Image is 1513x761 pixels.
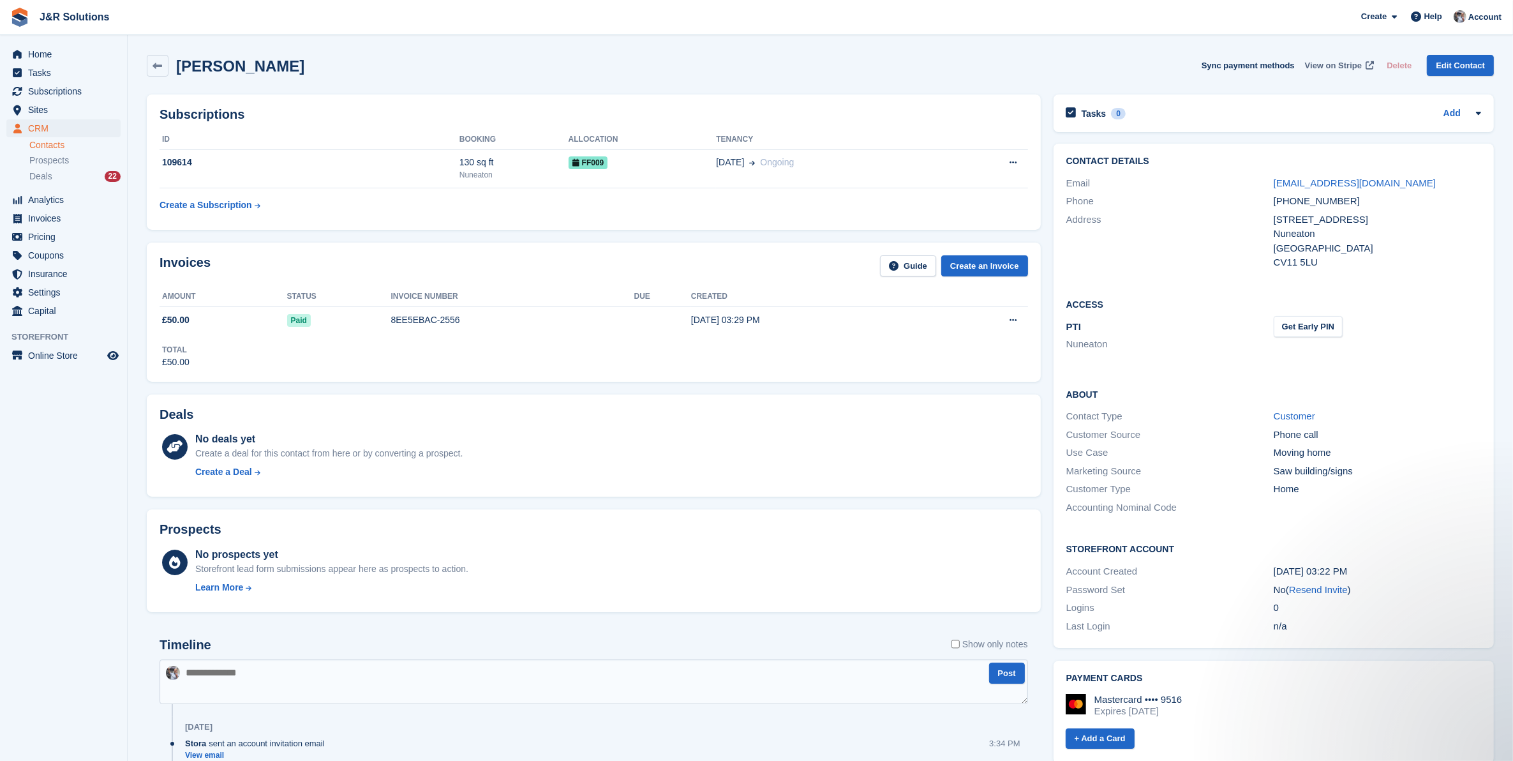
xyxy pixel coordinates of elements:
[34,6,114,27] a: J&R Solutions
[6,265,121,283] a: menu
[162,313,190,327] span: £50.00
[760,157,794,167] span: Ongoing
[1066,409,1274,424] div: Contact Type
[105,348,121,363] a: Preview store
[1274,177,1436,188] a: [EMAIL_ADDRESS][DOMAIN_NAME]
[6,283,121,301] a: menu
[1094,694,1182,705] div: Mastercard •••• 9516
[941,255,1028,276] a: Create an Invoice
[6,347,121,365] a: menu
[569,130,717,150] th: Allocation
[1382,55,1417,76] button: Delete
[1066,601,1274,615] div: Logins
[28,265,105,283] span: Insurance
[459,156,569,169] div: 130 sq ft
[160,199,252,212] div: Create a Subscription
[195,547,468,562] div: No prospects yet
[951,638,960,651] input: Show only notes
[1274,564,1481,579] div: [DATE] 03:22 PM
[1066,482,1274,497] div: Customer Type
[1066,298,1481,310] h2: Access
[1202,55,1295,76] button: Sync payment methods
[195,465,463,479] a: Create a Deal
[28,302,105,320] span: Capital
[1274,255,1481,270] div: CV11 5LU
[185,737,331,750] div: sent an account invitation email
[28,246,105,264] span: Coupons
[195,447,463,460] div: Create a deal for this contact from here or by converting a prospect.
[28,82,105,100] span: Subscriptions
[160,522,221,537] h2: Prospects
[1289,584,1348,595] a: Resend Invite
[1274,227,1481,241] div: Nuneaton
[1094,705,1182,717] div: Expires [DATE]
[1274,464,1481,479] div: Saw building/signs
[1066,428,1274,442] div: Customer Source
[29,154,69,167] span: Prospects
[1274,213,1481,227] div: [STREET_ADDRESS]
[1066,583,1274,598] div: Password Set
[1066,337,1274,352] li: Nuneaton
[1274,619,1481,634] div: n/a
[1305,59,1362,72] span: View on Stripe
[1274,482,1481,497] div: Home
[569,156,608,169] span: FF009
[1066,156,1481,167] h2: Contact Details
[1066,213,1274,270] div: Address
[1286,584,1351,595] span: ( )
[1274,428,1481,442] div: Phone call
[1066,694,1086,714] img: Mastercard Logo
[1066,619,1274,634] div: Last Login
[1066,501,1274,515] div: Accounting Nominal Code
[195,562,468,576] div: Storefront lead form submissions appear here as prospects to action.
[1274,316,1343,337] button: Get Early PIN
[28,228,105,246] span: Pricing
[287,314,311,327] span: Paid
[160,156,459,169] div: 109614
[1274,601,1481,615] div: 0
[160,130,459,150] th: ID
[1066,194,1274,209] div: Phone
[716,156,744,169] span: [DATE]
[691,287,934,307] th: Created
[162,344,190,356] div: Total
[185,737,206,750] span: Stora
[716,130,948,150] th: Tenancy
[1274,411,1315,421] a: Customer
[1066,446,1274,460] div: Use Case
[11,331,127,343] span: Storefront
[28,283,105,301] span: Settings
[160,107,1028,122] h2: Subscriptions
[176,57,304,75] h2: [PERSON_NAME]
[1274,446,1481,460] div: Moving home
[6,119,121,137] a: menu
[28,64,105,82] span: Tasks
[1274,583,1481,598] div: No
[6,228,121,246] a: menu
[6,246,121,264] a: menu
[989,663,1025,684] button: Post
[195,581,468,594] a: Learn More
[1066,321,1081,332] span: PTI
[162,356,190,369] div: £50.00
[6,45,121,63] a: menu
[195,581,243,594] div: Learn More
[1468,11,1502,24] span: Account
[1066,388,1481,400] h2: About
[105,171,121,182] div: 22
[880,255,936,276] a: Guide
[951,638,1028,651] label: Show only notes
[989,737,1020,750] div: 3:34 PM
[160,638,211,652] h2: Timeline
[166,666,180,680] img: Steve Revell
[195,432,463,447] div: No deals yet
[160,255,211,276] h2: Invoices
[185,750,331,761] a: View email
[1427,55,1494,76] a: Edit Contact
[1361,10,1387,23] span: Create
[1454,10,1466,23] img: Steve Revell
[6,64,121,82] a: menu
[1111,108,1126,119] div: 0
[1066,728,1135,750] a: + Add a Card
[287,287,391,307] th: Status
